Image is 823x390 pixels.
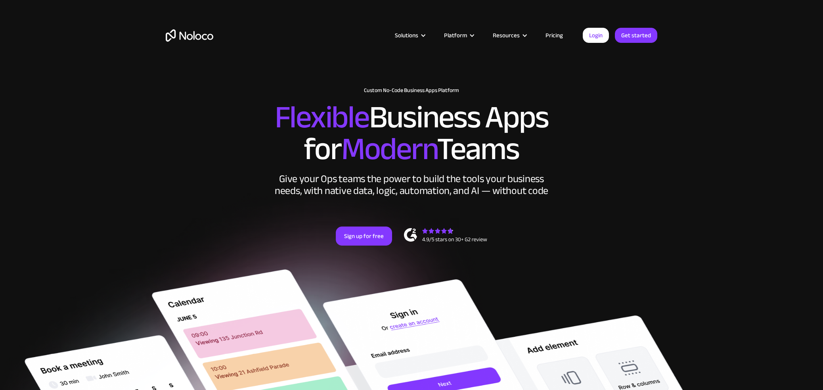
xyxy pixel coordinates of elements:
div: Platform [434,30,483,40]
a: Sign up for free [336,227,392,246]
span: Modern [341,119,437,179]
div: Resources [483,30,536,40]
div: Platform [444,30,467,40]
div: Solutions [395,30,418,40]
div: Resources [493,30,520,40]
h2: Business Apps for Teams [166,102,657,165]
span: Flexible [275,88,369,147]
a: Login [583,28,609,43]
a: home [166,29,213,42]
div: Give your Ops teams the power to build the tools your business needs, with native data, logic, au... [273,173,550,197]
a: Get started [615,28,657,43]
a: Pricing [536,30,573,40]
h1: Custom No-Code Business Apps Platform [166,87,657,94]
div: Solutions [385,30,434,40]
